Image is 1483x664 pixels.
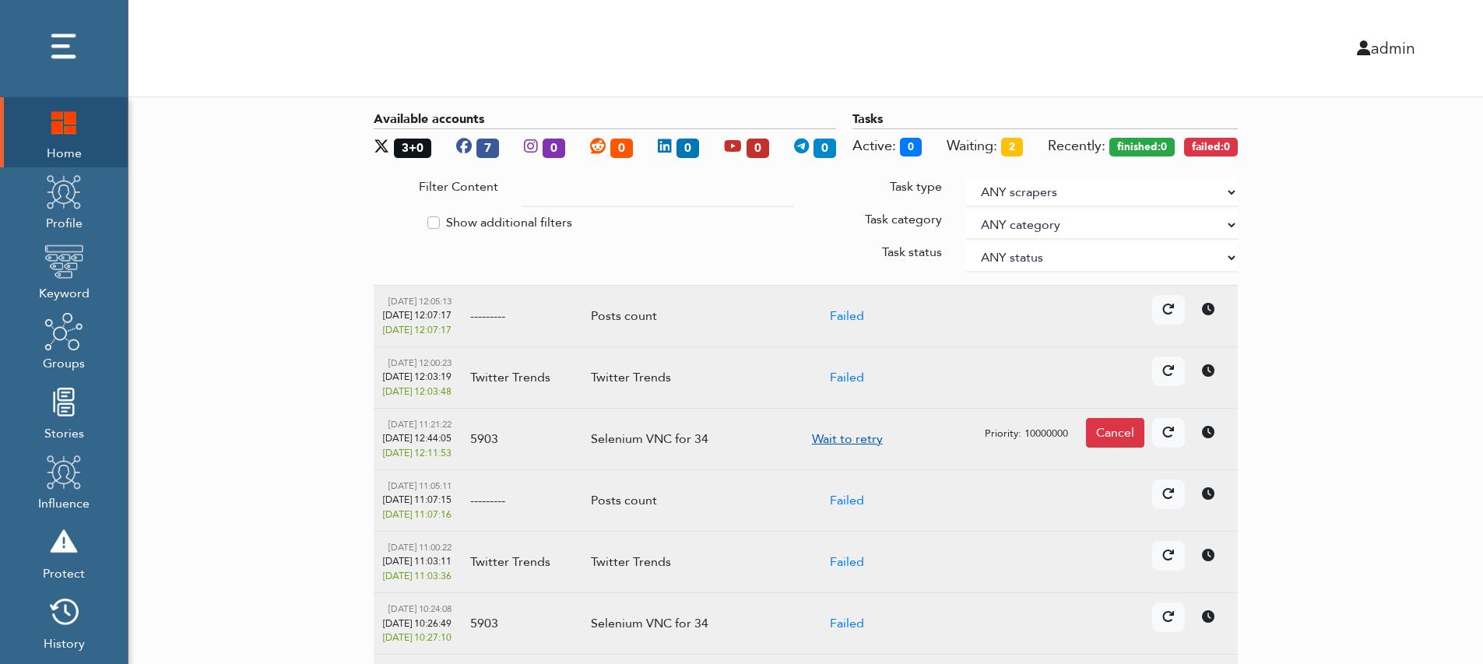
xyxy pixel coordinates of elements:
[582,470,747,532] td: Posts count
[44,421,84,443] span: Stories
[383,295,452,308] div: [DATE] 12:05:13
[985,427,1068,441] small: Priority: 10000000
[830,492,864,509] a: Failed
[900,138,922,156] span: 0
[890,177,942,196] label: Task type
[44,211,83,233] span: Profile
[470,307,505,325] span: ---------
[830,615,864,632] a: Failed
[383,493,452,507] div: [DATE] 11:07:15
[852,110,1238,129] div: Tasks
[44,172,83,211] img: profile.png
[43,351,85,373] span: Groups
[444,129,511,165] div: Facebook
[43,561,85,583] span: Protect
[383,603,452,616] div: [DATE] 10:24:08
[610,139,633,158] span: 0
[582,347,747,409] td: Twitter Trends
[383,323,452,337] div: [DATE] 12:07:17
[772,37,1428,60] div: admin
[44,382,83,421] img: stories.png
[470,492,505,509] span: ---------
[44,522,83,561] img: risk.png
[383,385,452,399] div: [DATE] 12:03:48
[383,446,452,460] div: [DATE] 12:11:53
[44,631,85,653] span: History
[44,452,83,491] img: profile.png
[44,242,83,281] img: keyword.png
[865,210,942,229] label: Task category
[39,281,90,303] span: Keyword
[44,592,83,631] img: history.png
[830,369,864,386] a: Failed
[383,370,452,384] div: [DATE] 12:03:19
[947,136,997,156] span: Tasks awaiting for execution
[383,569,452,583] div: [DATE] 11:03:36
[383,357,452,370] div: [DATE] 12:00:23
[383,554,452,568] div: [DATE] 11:03:11
[830,553,864,571] a: Failed
[882,243,942,262] label: Task status
[712,129,782,165] div: Youtube
[44,27,83,66] img: dots.png
[543,139,565,158] span: 0
[383,308,452,322] div: [DATE] 12:07:17
[383,617,452,631] div: [DATE] 10:26:49
[812,430,883,448] a: Wait to retry
[470,615,498,632] span: 5903
[383,631,452,645] div: [DATE] 10:27:10
[44,312,83,351] img: groups.png
[814,139,836,158] span: 0
[1109,138,1175,156] span: Tasks finished in last 30 minutes
[830,307,864,325] a: Failed
[676,139,699,158] span: 0
[470,430,498,448] span: 5903
[747,139,769,158] span: 0
[470,369,550,386] span: Twitter Trends
[1184,138,1238,156] span: Tasks failed in last 30 minutes
[852,136,896,156] span: Tasks executing now
[511,129,578,165] div: Instagram
[446,213,572,232] label: Show additional filters
[1001,138,1023,156] span: 2
[1048,136,1105,156] span: Recently:
[383,418,452,431] div: [DATE] 11:21:22
[419,177,498,196] label: Filter Content
[582,593,747,655] td: Selenium VNC for 34
[44,102,83,141] img: home.png
[782,129,836,165] div: Telegram
[1086,418,1144,448] div: Cancel
[44,141,83,163] span: Home
[383,508,452,522] div: [DATE] 11:07:16
[582,409,747,470] td: Selenium VNC for 34
[383,431,452,445] div: [DATE] 12:44:05
[383,480,452,493] div: [DATE] 11:05:11
[582,532,747,593] td: Twitter Trends
[383,541,452,554] div: [DATE] 11:00:22
[578,129,645,165] div: Reddit
[374,110,836,129] div: Available accounts
[476,139,499,158] span: 7
[470,553,550,571] span: Twitter Trends
[38,491,90,513] span: Influence
[582,286,747,347] td: Posts count
[374,129,444,165] div: X (login/pass + api accounts)
[645,129,712,165] div: Linkedin
[394,139,431,158] span: 3+0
